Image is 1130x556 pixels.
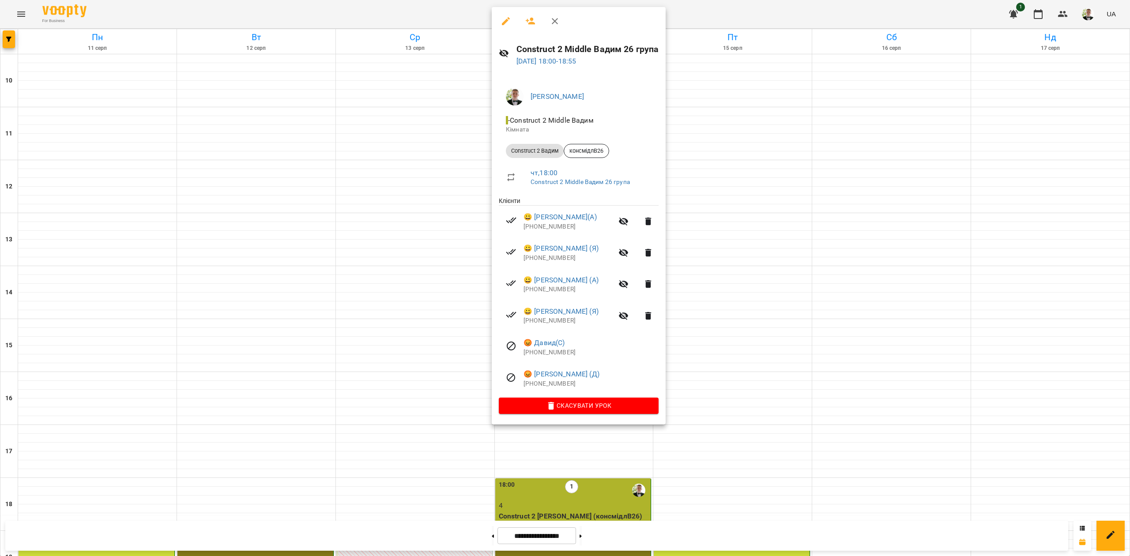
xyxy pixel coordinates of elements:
[524,285,613,294] p: [PHONE_NUMBER]
[506,116,595,124] span: - Construct 2 Middle Вадим
[524,254,613,263] p: [PHONE_NUMBER]
[506,400,652,411] span: Скасувати Урок
[506,278,516,289] svg: Візит сплачено
[564,144,609,158] div: консмідлВ26
[524,212,597,222] a: 😀 [PERSON_NAME](А)
[524,369,599,379] a: 😡 [PERSON_NAME] (Д)
[506,341,516,351] svg: Візит скасовано
[524,379,659,388] p: [PHONE_NUMBER]
[506,88,524,105] img: a36e7c9154db554d8e2cc68f12717264.jpg
[524,222,613,231] p: [PHONE_NUMBER]
[531,92,584,101] a: [PERSON_NAME]
[506,125,652,134] p: Кімната
[524,306,599,317] a: 😀 [PERSON_NAME] (Я)
[506,215,516,225] svg: Візит сплачено
[524,316,613,325] p: [PHONE_NUMBER]
[524,243,599,254] a: 😀 [PERSON_NAME] (Я)
[506,147,564,155] span: Construct 2 Вадим
[506,247,516,257] svg: Візит сплачено
[531,178,630,185] a: Construct 2 Middle Вадим 26 група
[524,275,599,286] a: 😀 [PERSON_NAME] (А)
[516,57,576,65] a: [DATE] 18:00-18:55
[524,338,565,348] a: 😡 Давид(С)
[506,309,516,320] svg: Візит сплачено
[531,169,557,177] a: чт , 18:00
[499,196,659,398] ul: Клієнти
[524,348,659,357] p: [PHONE_NUMBER]
[499,398,659,413] button: Скасувати Урок
[564,147,609,155] span: консмідлВ26
[506,372,516,383] svg: Візит скасовано
[516,42,659,56] h6: Construct 2 Middle Вадим 26 група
